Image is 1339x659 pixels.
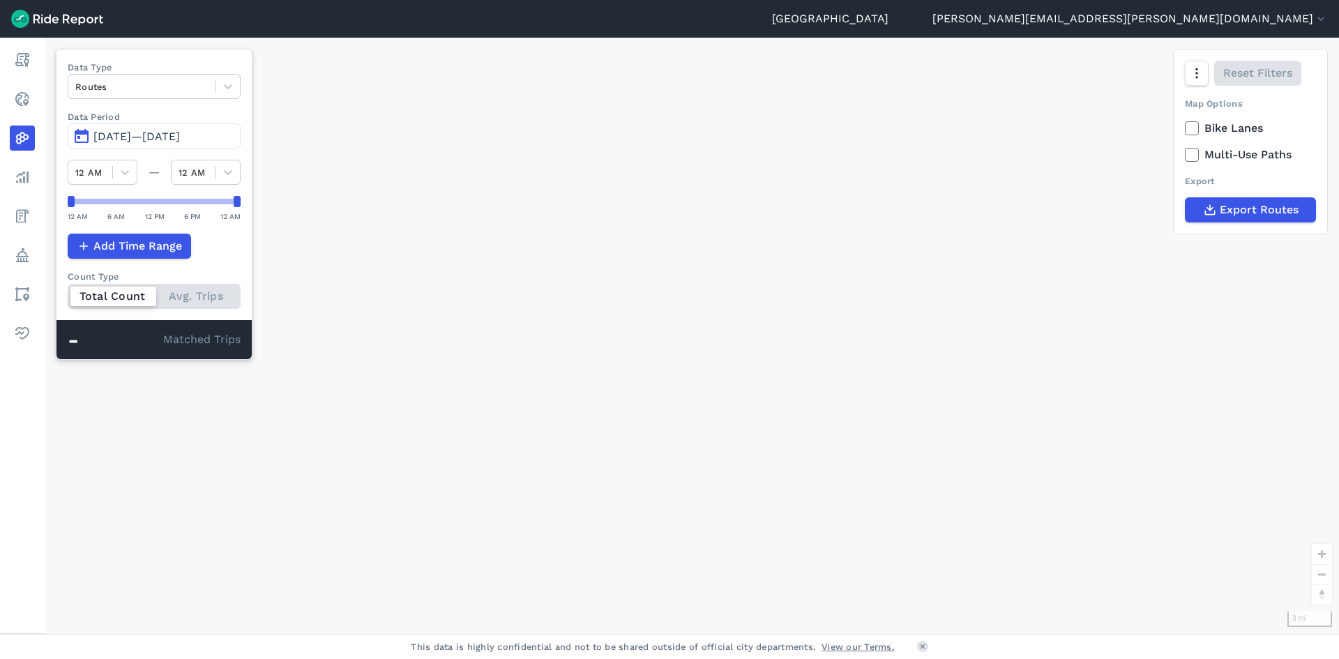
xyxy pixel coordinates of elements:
button: Export Routes [1185,197,1316,222]
a: Health [10,321,35,346]
a: Policy [10,243,35,268]
a: Heatmaps [10,126,35,151]
a: Report [10,47,35,73]
span: [DATE]—[DATE] [93,130,180,143]
button: [PERSON_NAME][EMAIL_ADDRESS][PERSON_NAME][DOMAIN_NAME] [932,10,1328,27]
div: 12 AM [68,210,88,222]
a: View our Terms. [822,640,895,653]
span: Reset Filters [1223,65,1292,82]
a: [GEOGRAPHIC_DATA] [772,10,888,27]
span: Add Time Range [93,238,182,255]
img: Ride Report [11,10,103,28]
button: [DATE]—[DATE] [68,123,241,149]
div: 12 AM [220,210,241,222]
div: Map Options [1185,97,1316,110]
a: Fees [10,204,35,229]
div: loading [45,38,1339,634]
div: 12 PM [145,210,165,222]
div: 6 AM [107,210,125,222]
div: — [137,164,171,181]
label: Data Type [68,61,241,74]
div: 6 PM [184,210,201,222]
a: Analyze [10,165,35,190]
span: Export Routes [1220,202,1299,218]
button: Reset Filters [1214,61,1301,86]
div: Export [1185,174,1316,188]
label: Data Period [68,110,241,123]
div: Matched Trips [56,320,252,359]
div: - [68,331,163,349]
label: Bike Lanes [1185,120,1316,137]
a: Areas [10,282,35,307]
label: Multi-Use Paths [1185,146,1316,163]
a: Realtime [10,86,35,112]
button: Add Time Range [68,234,191,259]
div: Count Type [68,270,241,283]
